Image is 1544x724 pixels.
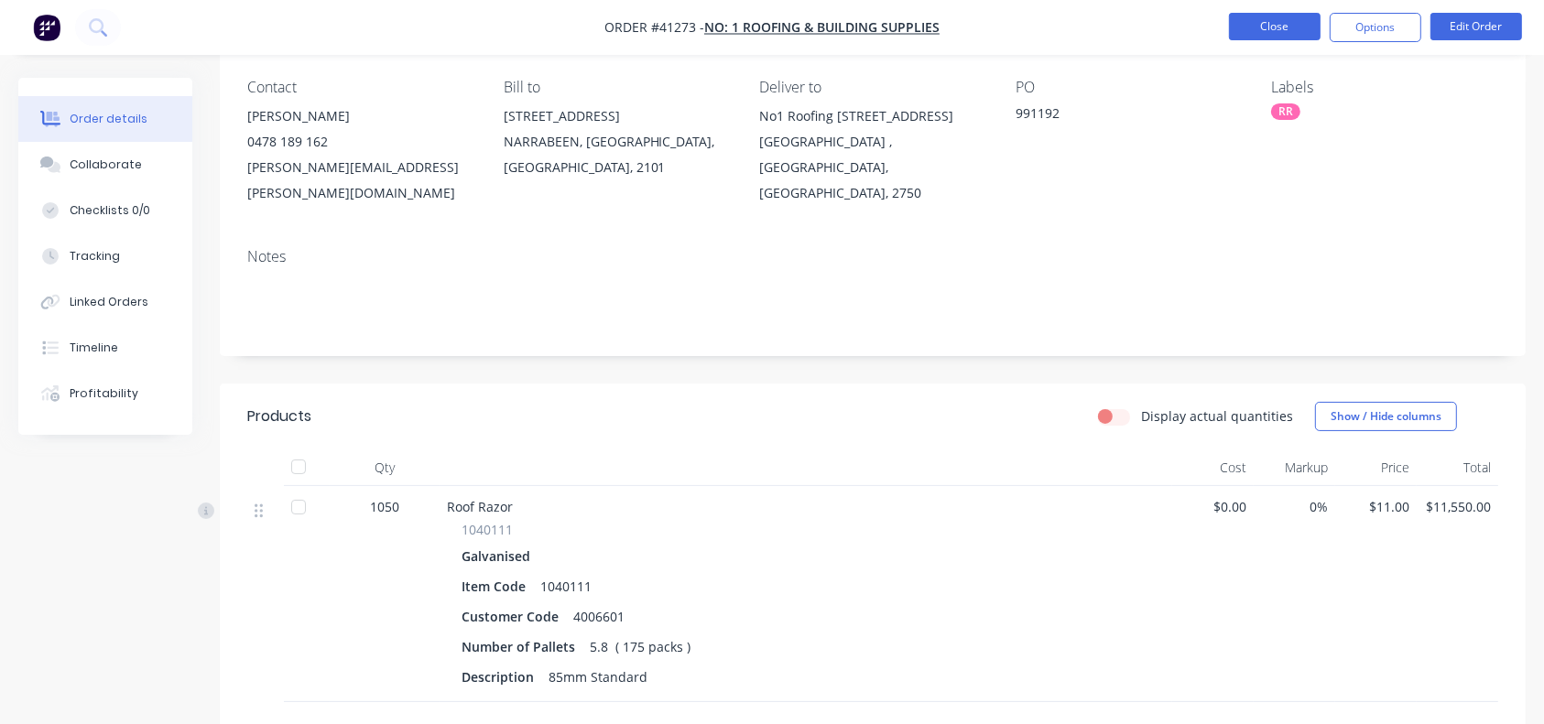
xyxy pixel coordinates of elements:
[18,142,192,188] button: Collaborate
[462,633,582,660] div: Number of Pallets
[462,543,538,569] div: Galvanised
[1016,103,1243,129] div: 991192
[1254,449,1335,486] div: Markup
[566,603,632,630] div: 4006601
[33,14,60,41] img: Factory
[247,405,311,427] div: Products
[1330,13,1421,42] button: Options
[330,449,440,486] div: Qty
[704,19,940,37] a: No: 1 Roofing & Building Supplies
[18,325,192,371] button: Timeline
[1343,497,1409,516] span: $11.00
[18,233,192,279] button: Tracking
[18,188,192,233] button: Checklists 0/0
[504,79,731,96] div: Bill to
[582,633,698,660] div: 5.8 ( 175 packs )
[70,294,148,310] div: Linked Orders
[759,103,986,206] div: No1 Roofing [STREET_ADDRESS][GEOGRAPHIC_DATA] , [GEOGRAPHIC_DATA], [GEOGRAPHIC_DATA], 2750
[247,103,474,129] div: [PERSON_NAME]
[70,202,150,219] div: Checklists 0/0
[759,129,986,206] div: [GEOGRAPHIC_DATA] , [GEOGRAPHIC_DATA], [GEOGRAPHIC_DATA], 2750
[462,520,513,539] span: 1040111
[247,103,474,206] div: [PERSON_NAME]0478 189 162[PERSON_NAME][EMAIL_ADDRESS][PERSON_NAME][DOMAIN_NAME]
[70,157,142,173] div: Collaborate
[1271,103,1300,120] div: RR
[1180,497,1246,516] span: $0.00
[70,340,118,356] div: Timeline
[533,573,599,600] div: 1040111
[504,103,731,180] div: [STREET_ADDRESS]NARRABEEN, [GEOGRAPHIC_DATA], [GEOGRAPHIC_DATA], 2101
[370,497,399,516] span: 1050
[1016,79,1243,96] div: PO
[504,103,731,129] div: [STREET_ADDRESS]
[1335,449,1417,486] div: Price
[759,103,986,129] div: No1 Roofing [STREET_ADDRESS]
[504,129,731,180] div: NARRABEEN, [GEOGRAPHIC_DATA], [GEOGRAPHIC_DATA], 2101
[70,385,138,402] div: Profitability
[247,155,474,206] div: [PERSON_NAME][EMAIL_ADDRESS][PERSON_NAME][DOMAIN_NAME]
[447,498,513,515] span: Roof Razor
[462,603,566,630] div: Customer Code
[247,248,1498,265] div: Notes
[759,79,986,96] div: Deliver to
[1229,13,1321,40] button: Close
[1315,402,1457,431] button: Show / Hide columns
[462,664,541,690] div: Description
[18,371,192,416] button: Profitability
[1141,406,1293,426] label: Display actual quantities
[1271,79,1498,96] div: Labels
[1417,449,1498,486] div: Total
[70,248,120,265] div: Tracking
[1430,13,1522,40] button: Edit Order
[604,19,704,37] span: Order #41273 -
[247,79,474,96] div: Contact
[1261,497,1328,516] span: 0%
[18,96,192,142] button: Order details
[18,279,192,325] button: Linked Orders
[247,129,474,155] div: 0478 189 162
[541,664,655,690] div: 85mm Standard
[1172,449,1254,486] div: Cost
[462,573,533,600] div: Item Code
[1424,497,1491,516] span: $11,550.00
[70,111,147,127] div: Order details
